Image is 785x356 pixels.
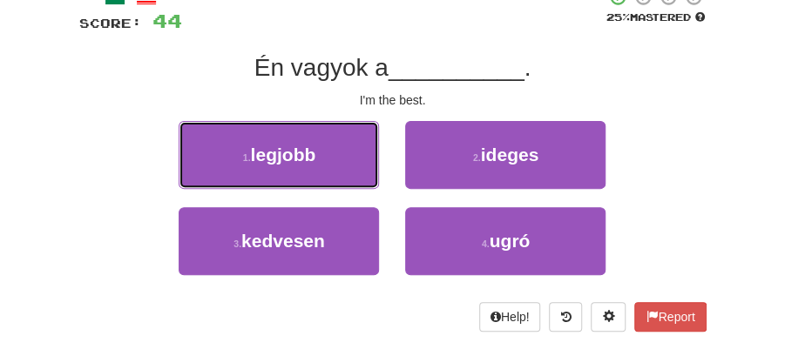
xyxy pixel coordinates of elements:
[152,10,182,31] span: 44
[524,54,531,81] span: .
[490,231,531,251] span: ugró
[179,207,379,275] button: 3.kedvesen
[241,231,325,251] span: kedvesen
[606,10,707,24] div: Mastered
[243,152,251,163] small: 1 .
[482,238,490,249] small: 4 .
[79,16,142,30] span: Score:
[549,302,582,332] button: Round history (alt+y)
[634,302,706,332] button: Report
[254,54,389,81] span: Én vagyok a
[233,238,241,249] small: 3 .
[606,11,630,23] span: 25 %
[473,152,481,163] small: 2 .
[405,121,606,189] button: 2.ideges
[251,144,316,165] span: legjobb
[405,207,606,275] button: 4.ugró
[79,91,707,109] div: I'm the best.
[479,302,541,332] button: Help!
[481,144,539,165] span: ideges
[389,54,524,81] span: __________
[179,121,379,189] button: 1.legjobb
